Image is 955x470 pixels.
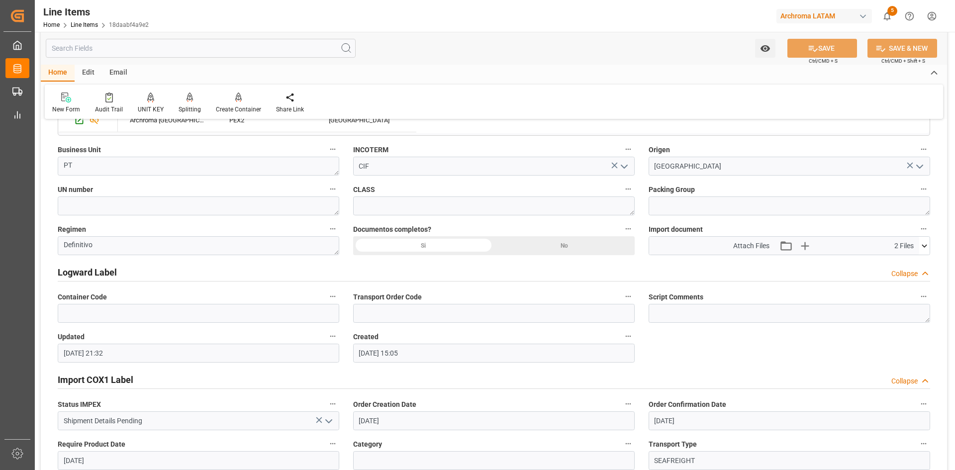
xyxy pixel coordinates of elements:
[58,373,133,386] h2: Import COX1 Label
[911,159,926,174] button: open menu
[649,185,695,195] span: Packing Group
[326,143,339,156] button: Business Unit
[622,330,635,343] button: Created
[43,21,60,28] a: Home
[616,159,631,174] button: open menu
[118,108,217,132] div: Archroma [GEOGRAPHIC_DATA] S.A.
[353,292,422,302] span: Transport Order Code
[102,65,135,82] div: Email
[891,269,918,279] div: Collapse
[58,145,101,155] span: Business Unit
[353,411,635,430] input: DD.MM.YYYY
[917,222,930,235] button: Import document
[58,108,118,132] div: Press SPACE to select this row.
[58,185,93,195] span: UN number
[353,332,379,342] span: Created
[353,157,635,176] input: Type to search/select
[887,6,897,16] span: 5
[917,143,930,156] button: Origen
[217,108,317,132] div: PEX2
[179,105,201,114] div: Splitting
[622,437,635,450] button: Category
[649,411,930,430] input: DD.MM.YYYY
[776,9,872,23] div: Archroma LATAM
[41,65,75,82] div: Home
[317,108,416,132] div: [GEOGRAPHIC_DATA]
[46,39,356,58] input: Search Fields
[917,290,930,303] button: Script Comments
[353,224,431,235] span: Documentos completos?
[649,224,703,235] span: Import document
[809,57,838,65] span: Ctrl/CMD + S
[58,224,86,235] span: Regimen
[881,57,925,65] span: Ctrl/CMD + Shift + S
[118,108,416,132] div: Press SPACE to select this row.
[353,145,388,155] span: INCOTERM
[326,183,339,195] button: UN number
[649,439,697,450] span: Transport Type
[755,39,775,58] button: open menu
[917,183,930,195] button: Packing Group
[58,292,107,302] span: Container Code
[622,183,635,195] button: CLASS
[353,439,382,450] span: Category
[326,397,339,410] button: Status IMPEX
[898,5,921,27] button: Help Center
[353,236,494,255] div: Si
[75,65,102,82] div: Edit
[649,292,703,302] span: Script Comments
[58,266,117,279] h2: Logward Label
[58,344,339,363] input: DD.MM.YYYY HH:MM
[622,222,635,235] button: Documentos completos?
[95,105,123,114] div: Audit Trail
[876,5,898,27] button: show 5 new notifications
[326,290,339,303] button: Container Code
[58,399,101,410] span: Status IMPEX
[622,397,635,410] button: Order Creation Date
[58,332,85,342] span: Updated
[58,157,339,176] textarea: PT
[353,185,375,195] span: CLASS
[52,105,80,114] div: New Form
[733,241,769,251] span: Attach Files
[58,451,339,470] input: DD.MM.YYYY
[917,397,930,410] button: Order Confirmation Date
[353,399,416,410] span: Order Creation Date
[622,290,635,303] button: Transport Order Code
[776,6,876,25] button: Archroma LATAM
[43,4,149,19] div: Line Items
[71,21,98,28] a: Line Items
[622,143,635,156] button: INCOTERM
[353,344,635,363] input: DD.MM.YYYY HH:MM
[787,39,857,58] button: SAVE
[649,145,670,155] span: Origen
[494,236,635,255] div: No
[58,236,339,255] textarea: Definitivo
[276,105,304,114] div: Share Link
[58,411,339,430] input: Type to search/select
[894,241,914,251] span: 2 Files
[216,105,261,114] div: Create Container
[891,376,918,386] div: Collapse
[138,105,164,114] div: UNIT KEY
[917,437,930,450] button: Transport Type
[58,439,125,450] span: Require Product Date
[326,437,339,450] button: Require Product Date
[649,399,726,410] span: Order Confirmation Date
[326,222,339,235] button: Regimen
[320,413,335,429] button: open menu
[867,39,937,58] button: SAVE & NEW
[326,330,339,343] button: Updated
